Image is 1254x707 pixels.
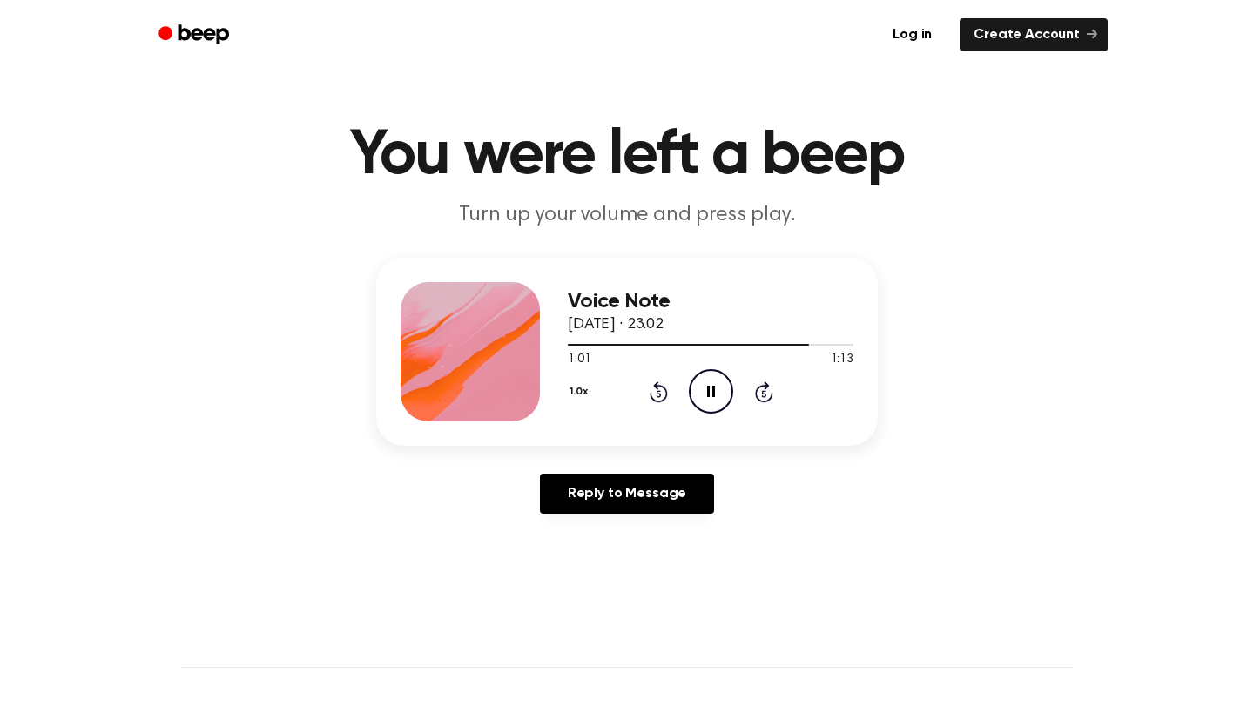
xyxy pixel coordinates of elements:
[875,15,949,55] a: Log in
[146,18,245,52] a: Beep
[568,351,590,369] span: 1:01
[568,290,853,313] h3: Voice Note
[568,317,664,333] span: [DATE] · 23.02
[181,125,1073,187] h1: You were left a beep
[831,351,853,369] span: 1:13
[960,18,1108,51] a: Create Account
[540,474,714,514] a: Reply to Message
[568,377,594,407] button: 1.0x
[293,201,961,230] p: Turn up your volume and press play.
